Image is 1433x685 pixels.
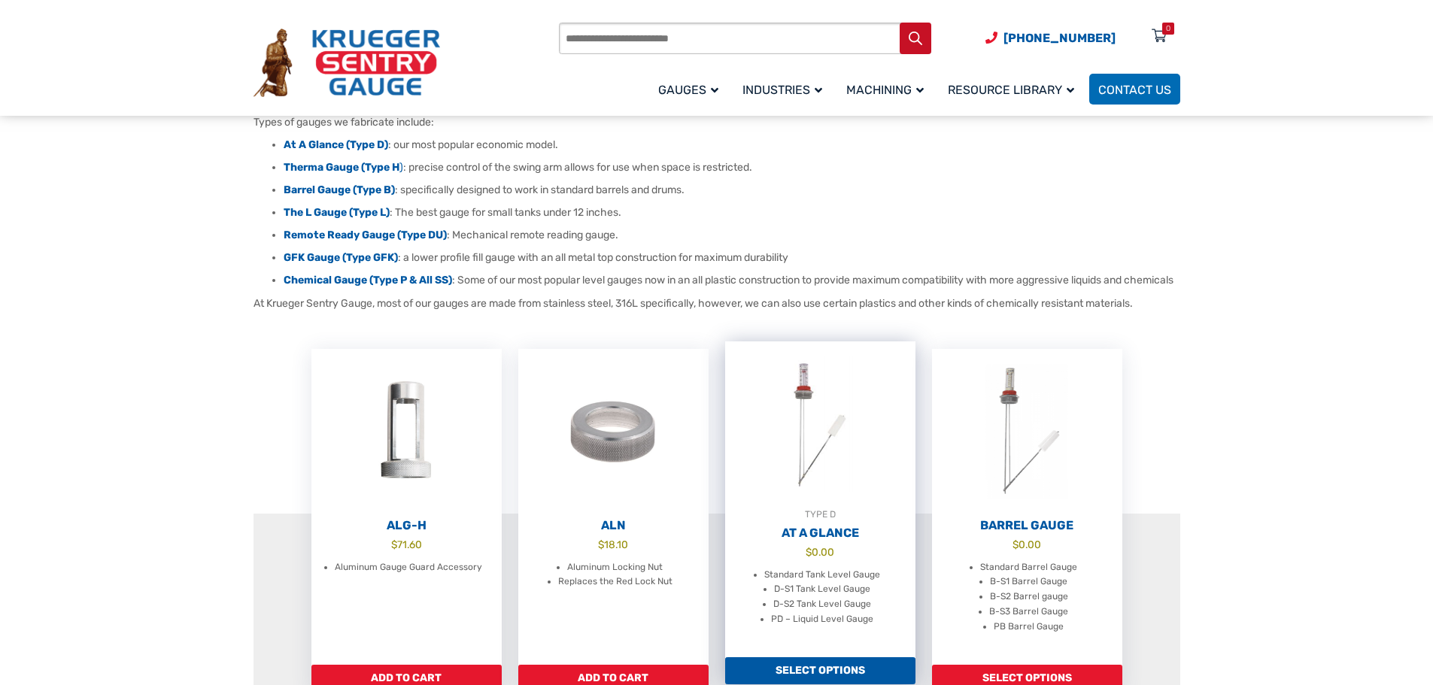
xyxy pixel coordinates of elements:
span: Gauges [658,83,718,97]
li: Aluminum Gauge Guard Accessory [335,560,482,575]
span: Machining [846,83,924,97]
span: Industries [742,83,822,97]
bdi: 0.00 [806,546,834,558]
a: ALG-H $71.60 Aluminum Gauge Guard Accessory [311,349,502,665]
div: 0 [1166,23,1170,35]
a: Industries [733,71,837,107]
h2: Barrel Gauge [932,518,1122,533]
span: $ [1013,538,1019,550]
a: TYPE DAt A Glance $0.00 Standard Tank Level Gauge D-S1 Tank Level Gauge D-S2 Tank Level Gauge PD ... [725,341,915,657]
a: Contact Us [1089,74,1180,105]
li: : precise control of the swing arm allows for use when space is restricted. [284,160,1180,175]
h2: At A Glance [725,526,915,541]
bdi: 18.10 [598,538,628,550]
li: : a lower profile fill gauge with an all metal top construction for maximum durability [284,250,1180,265]
li: B-S3 Barrel Gauge [989,605,1068,620]
a: Phone Number (920) 434-8860 [985,29,1116,47]
li: PB Barrel Gauge [994,620,1064,635]
img: ALN [518,349,709,514]
a: Gauges [649,71,733,107]
li: B-S1 Barrel Gauge [990,574,1067,590]
a: Remote Ready Gauge (Type DU) [284,229,447,241]
li: : specifically designed to work in standard barrels and drums. [284,183,1180,198]
li: Aluminum Locking Nut [567,560,663,575]
img: Krueger Sentry Gauge [254,29,440,98]
bdi: 0.00 [1013,538,1041,550]
p: Types of gauges we fabricate include: [254,114,1180,130]
p: At Krueger Sentry Gauge, most of our gauges are made from stainless steel, 316L specifically, how... [254,296,1180,311]
li: : Mechanical remote reading gauge. [284,228,1180,243]
li: D-S1 Tank Level Gauge [774,582,870,597]
h2: ALN [518,518,709,533]
img: At A Glance [725,341,915,507]
li: : our most popular economic model. [284,138,1180,153]
a: Chemical Gauge (Type P & All SS) [284,274,452,286]
img: ALG-OF [311,349,502,514]
a: Barrel Gauge (Type B) [284,183,395,196]
a: Resource Library [939,71,1089,107]
strong: Therma Gauge (Type H [284,161,399,174]
li: D-S2 Tank Level Gauge [773,597,871,612]
a: ALN $18.10 Aluminum Locking Nut Replaces the Red Lock Nut [518,349,709,665]
img: Barrel Gauge [932,349,1122,514]
li: B-S2 Barrel gauge [990,590,1068,605]
a: Therma Gauge (Type H) [284,161,403,174]
bdi: 71.60 [391,538,422,550]
span: [PHONE_NUMBER] [1003,31,1116,45]
a: Machining [837,71,939,107]
li: PD – Liquid Level Gauge [771,612,873,627]
a: Add to cart: “At A Glance” [725,657,915,684]
li: : Some of our most popular level gauges now in an all plastic construction to provide maximum com... [284,273,1180,288]
a: GFK Gauge (Type GFK) [284,251,398,264]
a: Barrel Gauge $0.00 Standard Barrel Gauge B-S1 Barrel Gauge B-S2 Barrel gauge B-S3 Barrel Gauge PB... [932,349,1122,665]
h2: ALG-H [311,518,502,533]
span: Contact Us [1098,83,1171,97]
a: At A Glance (Type D) [284,138,388,151]
li: Standard Barrel Gauge [980,560,1077,575]
li: : The best gauge for small tanks under 12 inches. [284,205,1180,220]
span: $ [391,538,397,550]
a: The L Gauge (Type L) [284,206,390,219]
span: Resource Library [948,83,1074,97]
li: Standard Tank Level Gauge [764,568,880,583]
span: $ [598,538,604,550]
li: Replaces the Red Lock Nut [558,574,672,590]
span: $ [806,546,812,558]
div: TYPE D [725,507,915,522]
